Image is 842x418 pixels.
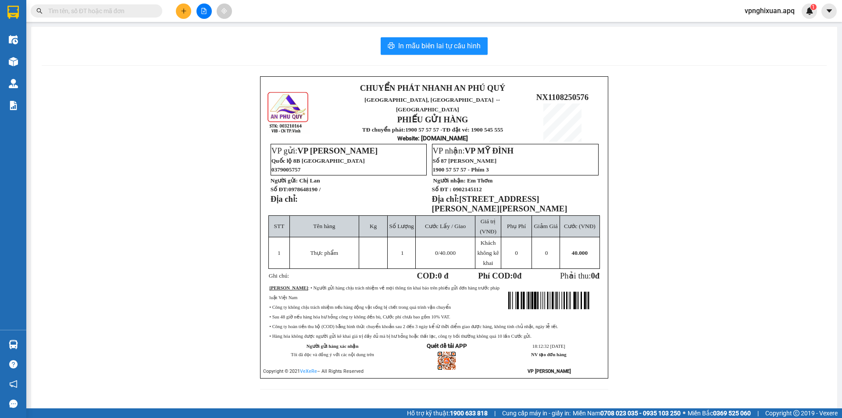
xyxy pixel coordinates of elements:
strong: Phí COD: đ [478,271,521,280]
span: | [494,408,496,418]
span: 1 [401,250,404,256]
button: file-add [196,4,212,19]
span: STT [274,223,285,229]
span: 1 [812,4,815,10]
span: plus [181,8,187,14]
span: 0 [591,271,595,280]
span: notification [9,380,18,388]
strong: PHIẾU GỬI HÀNG [29,62,100,71]
strong: COD: [417,271,449,280]
strong: 0708 023 035 - 0935 103 250 [600,410,681,417]
button: printerIn mẫu biên lai tự cấu hình [381,37,488,55]
span: [GEOGRAPHIC_DATA], [GEOGRAPHIC_DATA] ↔ [GEOGRAPHIC_DATA] [28,37,100,60]
span: Ghi chú: [269,272,289,279]
span: VP gửi: [271,146,378,155]
img: warehouse-icon [9,57,18,66]
span: Số 87 [PERSON_NAME] [433,157,497,164]
span: • Công ty hoàn tiền thu hộ (COD) bằng hình thức chuyển khoản sau 2 đến 3 ngày kể từ thời điểm gia... [269,324,558,329]
span: Phải thu: [560,271,599,280]
span: 0 [545,250,548,256]
span: 0 đ [438,271,448,280]
span: 0379005757 [271,166,301,173]
strong: Người nhận: [433,177,466,184]
span: NX1108250576 [103,56,155,65]
strong: NV tạo đơn hàng [531,352,566,357]
span: Miền Nam [573,408,681,418]
sup: 1 [810,4,817,10]
span: message [9,400,18,408]
span: 0978648190 / [288,186,321,193]
span: Tôi đã đọc và đồng ý với các nội dung trên [291,352,374,357]
span: Chị Lan [299,177,320,184]
strong: Quét để tải APP [427,343,467,349]
span: 0 [515,250,518,256]
span: • Công ty không chịu trách nhiệm nếu hàng động vật sống bị chết trong quá trình vận chuyển [269,305,451,310]
input: Tìm tên, số ĐT hoặc mã đơn [48,6,152,16]
span: Quốc lộ 8B [GEOGRAPHIC_DATA] [271,157,365,164]
span: question-circle [9,360,18,368]
strong: Người gửi: [271,177,298,184]
span: NX1108250576 [536,93,589,102]
img: logo [5,31,26,74]
span: caret-down [825,7,833,15]
strong: Địa chỉ: [271,194,298,204]
strong: TĐ chuyển phát: [362,126,405,133]
span: [GEOGRAPHIC_DATA], [GEOGRAPHIC_DATA] ↔ [GEOGRAPHIC_DATA] [364,96,501,113]
span: copyright [793,410,799,416]
span: Website [397,135,418,142]
strong: : [DOMAIN_NAME] [397,135,468,142]
span: đ [595,271,599,280]
img: warehouse-icon [9,35,18,44]
img: solution-icon [9,101,18,110]
button: caret-down [821,4,837,19]
span: : • Người gửi hàng chịu trách nhiệm về mọi thông tin khai báo trên phiếu gửi đơn hàng trước pháp ... [269,286,499,300]
span: Số Lượng [389,223,414,229]
strong: Số ĐT: [271,186,321,193]
span: file-add [201,8,207,14]
span: 0 [513,271,517,280]
span: 0902145112 [453,186,482,193]
strong: CHUYỂN PHÁT NHANH AN PHÚ QUÝ [33,7,96,36]
span: Miền Bắc [688,408,751,418]
strong: 1900 57 57 57 - [405,126,442,133]
span: Phụ Phí [507,223,526,229]
strong: VP [PERSON_NAME] [528,368,571,374]
span: Giảm Giá [534,223,557,229]
strong: Số ĐT : [432,186,452,193]
span: • Sau 48 giờ nếu hàng hóa hư hỏng công ty không đền bù, Cước phí chưa bao gồm 10% VAT. [269,314,450,319]
span: Khách không kê khai [477,239,499,266]
img: logo [267,91,310,134]
span: | [757,408,759,418]
span: Cước (VNĐ) [564,223,596,229]
strong: 1900 633 818 [450,410,488,417]
img: icon-new-feature [806,7,813,15]
span: /40.000 [435,250,456,256]
span: Copyright © 2021 – All Rights Reserved [263,368,364,374]
span: vpnghixuan.apq [738,5,802,16]
img: logo-vxr [7,6,19,19]
span: VP nhận: [433,146,514,155]
span: ⚪️ [683,411,685,415]
span: 18:12:32 [DATE] [532,344,565,349]
strong: TĐ đặt vé: 1900 545 555 [442,126,503,133]
span: search [36,8,43,14]
strong: [PERSON_NAME] [269,286,308,290]
span: Kg [370,223,377,229]
span: 0 [435,250,438,256]
button: aim [217,4,232,19]
span: Hỗ trợ kỹ thuật: [407,408,488,418]
span: • Hàng hóa không được người gửi kê khai giá trị đầy đủ mà bị hư hỏng hoặc thất lạc, công ty bồi t... [269,334,532,339]
span: Giá trị (VNĐ) [480,218,496,235]
span: 1 [278,250,281,256]
button: plus [176,4,191,19]
span: VP [PERSON_NAME] [297,146,378,155]
strong: Địa chỉ: [432,194,459,204]
img: warehouse-icon [9,79,18,88]
span: Tên hàng [313,223,335,229]
strong: PHIẾU GỬI HÀNG [397,115,468,124]
a: VeXeRe [300,368,317,374]
span: Thực phẩm [310,250,338,256]
img: warehouse-icon [9,340,18,349]
strong: CHUYỂN PHÁT NHANH AN PHÚ QUÝ [360,83,505,93]
span: printer [388,42,395,50]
